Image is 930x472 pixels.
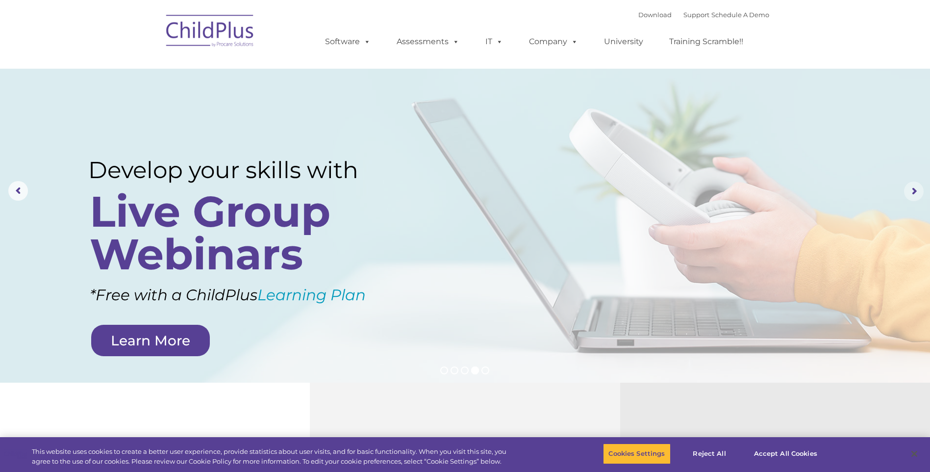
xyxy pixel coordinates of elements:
a: Download [638,11,672,19]
a: Training Scramble!! [659,32,753,52]
a: Software [315,32,380,52]
img: ChildPlus by Procare Solutions [161,8,259,57]
font: | [638,11,769,19]
button: Accept All Cookies [749,444,823,464]
a: Support [683,11,709,19]
span: Last name [136,65,166,72]
rs-layer: Develop your skills with [88,156,396,184]
button: Cookies Settings [603,444,670,464]
a: IT [476,32,513,52]
a: Schedule A Demo [711,11,769,19]
div: This website uses cookies to create a better user experience, provide statistics about user visit... [32,447,511,466]
rs-layer: *Free with a ChildPlus [90,281,418,309]
a: Company [519,32,588,52]
button: Reject All [679,444,740,464]
a: Learn More [91,325,210,356]
button: Close [904,443,925,465]
span: Phone number [136,105,178,112]
a: Assessments [387,32,469,52]
a: Learning Plan [257,286,366,304]
a: University [594,32,653,52]
rs-layer: Live Group Webinars [90,190,392,276]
